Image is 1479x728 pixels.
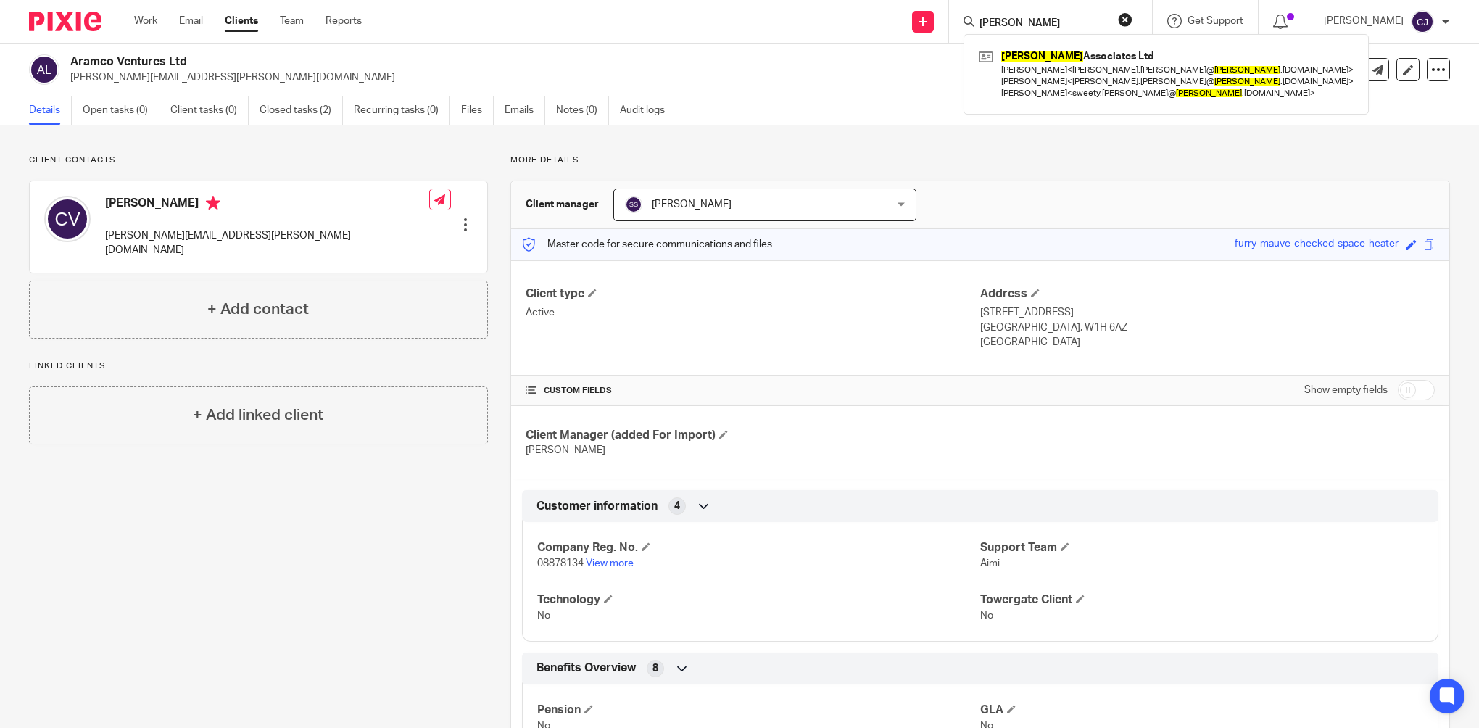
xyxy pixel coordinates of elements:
[980,703,1423,718] h4: GLA
[83,96,159,125] a: Open tasks (0)
[522,237,772,252] p: Master code for secure communications and files
[526,286,980,302] h4: Client type
[980,335,1435,349] p: [GEOGRAPHIC_DATA]
[537,558,584,568] span: 08878134
[620,96,676,125] a: Audit logs
[980,558,1000,568] span: Aimi
[537,611,550,621] span: No
[536,499,658,514] span: Customer information
[652,199,732,210] span: [PERSON_NAME]
[280,14,304,28] a: Team
[674,499,680,513] span: 4
[207,298,309,320] h4: + Add contact
[134,14,157,28] a: Work
[1118,12,1132,27] button: Clear
[526,428,980,443] h4: Client Manager (added For Import)
[29,54,59,85] img: svg%3E
[260,96,343,125] a: Closed tasks (2)
[105,228,429,258] p: [PERSON_NAME][EMAIL_ADDRESS][PERSON_NAME][DOMAIN_NAME]
[206,196,220,210] i: Primary
[44,196,91,242] img: svg%3E
[625,196,642,213] img: svg%3E
[70,54,1016,70] h2: Aramco Ventures Ltd
[980,540,1423,555] h4: Support Team
[29,360,488,372] p: Linked clients
[326,14,362,28] a: Reports
[526,197,599,212] h3: Client manager
[526,385,980,397] h4: CUSTOM FIELDS
[1304,383,1388,397] label: Show empty fields
[461,96,494,125] a: Files
[29,154,488,166] p: Client contacts
[980,592,1423,608] h4: Towergate Client
[536,661,636,676] span: Benefits Overview
[70,70,1253,85] p: [PERSON_NAME][EMAIL_ADDRESS][PERSON_NAME][DOMAIN_NAME]
[1235,236,1399,253] div: furry-mauve-checked-space-heater
[980,286,1435,302] h4: Address
[980,611,993,621] span: No
[1324,14,1404,28] p: [PERSON_NAME]
[556,96,609,125] a: Notes (0)
[978,17,1109,30] input: Search
[179,14,203,28] a: Email
[29,12,101,31] img: Pixie
[1188,16,1243,26] span: Get Support
[29,96,72,125] a: Details
[170,96,249,125] a: Client tasks (0)
[105,196,429,214] h4: [PERSON_NAME]
[537,592,980,608] h4: Technology
[586,558,634,568] a: View more
[505,96,545,125] a: Emails
[1411,10,1434,33] img: svg%3E
[537,540,980,555] h4: Company Reg. No.
[526,305,980,320] p: Active
[537,703,980,718] h4: Pension
[980,320,1435,335] p: [GEOGRAPHIC_DATA], W1H 6AZ
[354,96,450,125] a: Recurring tasks (0)
[193,404,323,426] h4: + Add linked client
[652,661,658,676] span: 8
[526,445,605,455] span: [PERSON_NAME]
[510,154,1450,166] p: More details
[980,305,1435,320] p: [STREET_ADDRESS]
[225,14,258,28] a: Clients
